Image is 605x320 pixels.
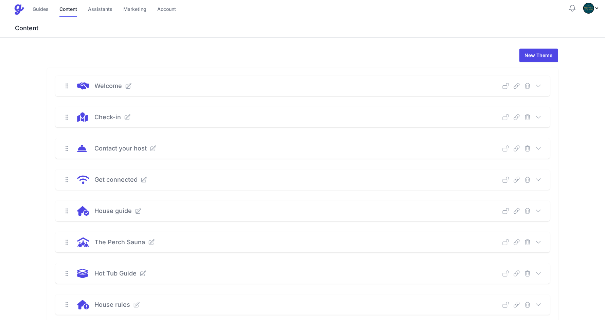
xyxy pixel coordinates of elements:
[157,2,176,17] a: Account
[95,237,145,247] p: The Perch Sauna
[95,144,147,153] p: Contact your host
[95,81,122,91] p: Welcome
[95,269,137,278] p: Hot Tub Guide
[95,175,138,184] p: Get connected
[568,4,576,12] button: Notifications
[95,300,130,309] p: House rules
[14,4,24,15] img: Guestive Guides
[583,3,600,14] div: Profile Menu
[95,206,132,216] p: House guide
[33,2,49,17] a: Guides
[14,24,605,32] h3: Content
[123,2,146,17] a: Marketing
[59,2,77,17] a: Content
[88,2,112,17] a: Assistants
[519,49,558,62] a: New Theme
[583,3,594,14] img: 7b9xzzh4eks7aqn73y45wchzlam4
[95,112,121,122] p: Check-in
